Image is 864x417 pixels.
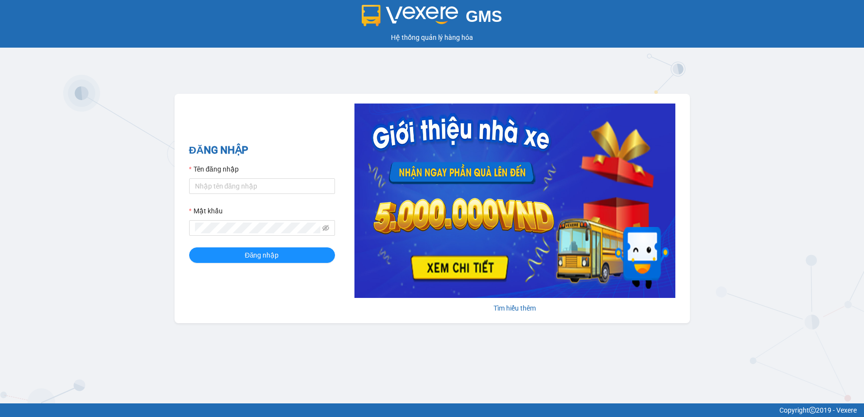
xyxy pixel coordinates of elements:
[322,225,329,231] span: eye-invisible
[354,104,675,298] img: banner-0
[195,223,320,233] input: Mật khẩu
[362,5,458,26] img: logo 2
[809,407,816,414] span: copyright
[245,250,279,261] span: Đăng nhập
[2,32,862,43] div: Hệ thống quản lý hàng hóa
[189,178,335,194] input: Tên đăng nhập
[189,206,223,216] label: Mật khẩu
[466,7,502,25] span: GMS
[189,142,335,158] h2: ĐĂNG NHẬP
[189,164,239,174] label: Tên đăng nhập
[189,247,335,263] button: Đăng nhập
[362,15,502,22] a: GMS
[7,405,857,416] div: Copyright 2019 - Vexere
[354,303,675,313] div: Tìm hiểu thêm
